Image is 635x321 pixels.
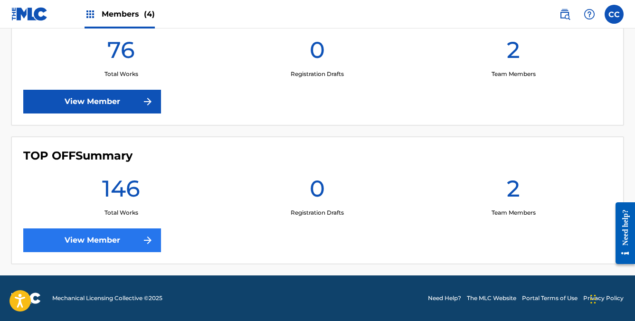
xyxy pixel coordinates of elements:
[428,294,461,302] a: Need Help?
[142,235,153,246] img: f7272a7cc735f4ea7f67.svg
[291,208,344,217] p: Registration Drafts
[588,275,635,321] iframe: Chat Widget
[555,5,574,24] a: Public Search
[467,294,516,302] a: The MLC Website
[11,7,48,21] img: MLC Logo
[23,228,161,252] a: View Member
[605,5,624,24] div: User Menu
[104,70,138,78] p: Total Works
[104,208,138,217] p: Total Works
[492,70,536,78] p: Team Members
[507,36,520,70] h1: 2
[310,36,325,70] h1: 0
[583,294,624,302] a: Privacy Policy
[11,293,41,304] img: logo
[608,194,635,272] iframe: Resource Center
[102,9,155,19] span: Members
[580,5,599,24] div: Help
[23,149,133,163] h4: TOP OFF
[85,9,96,20] img: Top Rightsholders
[522,294,578,302] a: Portal Terms of Use
[102,174,140,208] h1: 146
[144,9,155,19] span: (4)
[310,174,325,208] h1: 0
[507,174,520,208] h1: 2
[584,9,595,20] img: help
[492,208,536,217] p: Team Members
[142,96,153,107] img: f7272a7cc735f4ea7f67.svg
[52,294,162,302] span: Mechanical Licensing Collective © 2025
[590,285,596,313] div: Drag
[23,90,161,113] a: View Member
[559,9,570,20] img: search
[291,70,344,78] p: Registration Drafts
[107,36,135,70] h1: 76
